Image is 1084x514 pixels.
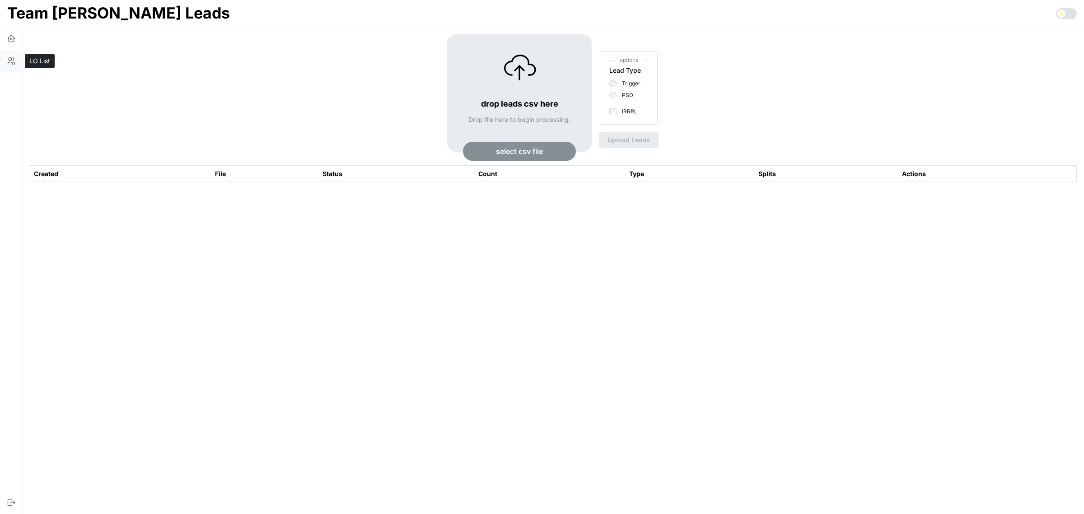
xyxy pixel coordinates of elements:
[617,92,633,99] label: PSD
[897,166,1076,182] th: Actions
[617,80,640,87] label: Trigger
[210,166,318,182] th: File
[318,166,474,182] th: Status
[599,132,659,148] button: Upload Leads
[609,56,648,65] span: options
[7,3,230,23] h1: Team [PERSON_NAME] Leads
[607,132,650,148] span: Upload Leads
[617,108,637,115] label: IRRRL
[625,166,754,182] th: Type
[474,166,625,182] th: Count
[463,142,576,161] button: select csv file
[29,166,211,182] th: Created
[754,166,897,182] th: Splits
[609,65,641,75] div: Lead Type
[496,142,543,160] span: select csv file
